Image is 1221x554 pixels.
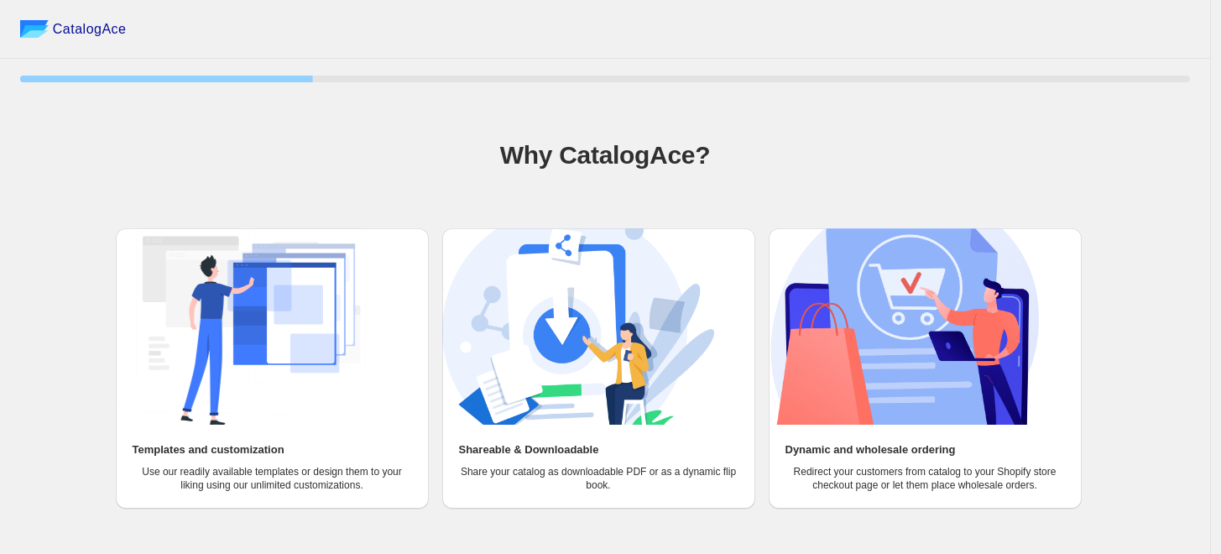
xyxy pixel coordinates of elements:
p: Redirect your customers from catalog to your Shopify store checkout page or let them place wholes... [785,465,1065,492]
img: catalog ace [20,20,49,38]
img: Templates and customization [116,228,388,425]
img: Shareable & Downloadable [442,228,714,425]
span: CatalogAce [53,21,127,38]
h1: Why CatalogAce? [20,138,1190,172]
p: Share your catalog as downloadable PDF or as a dynamic flip book. [459,465,738,492]
h2: Dynamic and wholesale ordering [785,442,956,458]
p: Use our readily available templates or design them to your liking using our unlimited customizati... [133,465,412,492]
img: Dynamic and wholesale ordering [769,228,1041,425]
h2: Templates and customization [133,442,284,458]
h2: Shareable & Downloadable [459,442,599,458]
